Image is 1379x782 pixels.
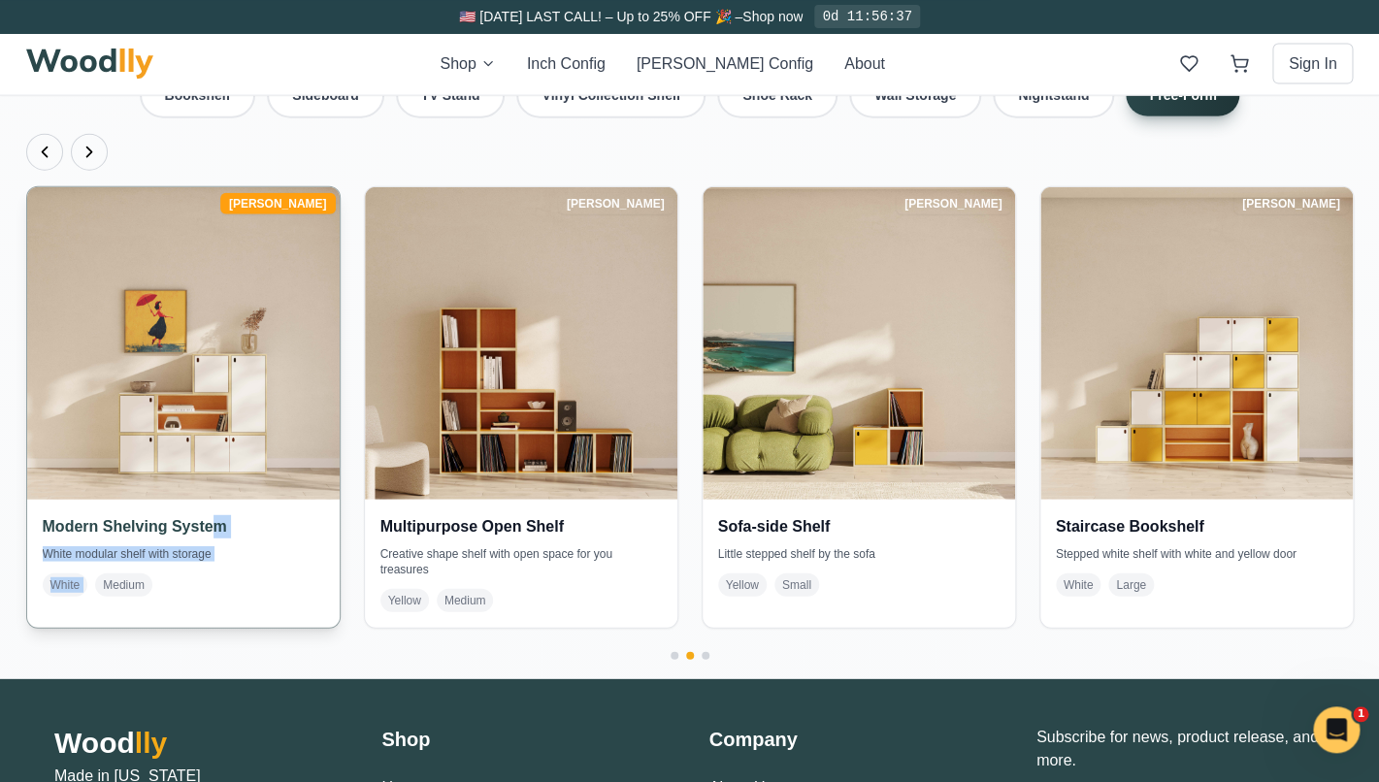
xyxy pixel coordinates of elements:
[18,179,346,507] img: Modern Shelving System
[381,726,670,753] h3: Shop
[896,193,1011,214] div: [PERSON_NAME]
[43,573,88,597] span: White
[26,49,154,80] img: Woodlly
[1067,219,1100,250] button: Black
[54,726,343,761] h2: Wood
[39,615,78,654] button: Open All Doors
[1040,187,1353,500] img: Staircase Bookshelf
[39,664,78,702] button: Show Dimensions
[1107,219,1140,250] button: White
[1272,44,1354,84] button: Sign In
[774,573,819,597] span: Small
[1148,219,1181,250] button: Yellow
[709,726,998,753] h3: Company
[844,52,885,76] button: About
[718,546,1000,562] p: Little stepped shelf by the sofa
[1188,218,1223,251] button: Green
[702,652,709,660] button: Go to page 3
[459,9,742,24] span: 🇺🇸 [DATE] LAST CALL! – Up to 25% OFF 🎉 –
[1056,515,1337,538] h4: Staircase Bookshelf
[437,589,494,612] span: Medium
[380,546,662,577] p: Creative shape shelf with open space for you treasures
[43,515,324,538] h4: Modern Shelving System
[558,193,673,214] div: [PERSON_NAME]
[365,187,677,500] img: Multipurpose Open Shelf
[95,573,152,597] span: Medium
[26,134,63,171] button: Previous products
[637,52,813,76] button: [PERSON_NAME] Config
[135,727,167,759] span: lly
[1353,706,1368,722] span: 1
[718,573,767,597] span: Yellow
[43,546,324,562] p: White modular shelf with storage
[1036,726,1325,772] p: Subscribe for news, product release, and more.
[703,187,1015,500] img: Sofa-side Shelf
[220,193,336,214] div: [PERSON_NAME]
[1065,268,1344,310] button: Add to Cart
[1313,706,1360,753] iframe: Intercom live chat
[1056,546,1337,562] p: Stepped white shelf with white and yellow door
[686,652,694,660] button: Go to page 2
[671,652,678,660] button: Go to page 1
[380,589,429,612] span: Yellow
[1065,35,1233,64] h1: Asymmetrical Shelf
[380,515,662,538] h4: Multipurpose Open Shelf
[71,134,108,171] button: Next products
[1233,193,1349,214] div: [PERSON_NAME]
[1108,573,1154,597] span: Large
[718,515,1000,538] h4: Sofa-side Shelf
[440,52,495,76] button: Shop
[814,5,919,28] div: 0d 11:56:37
[54,23,85,54] button: Hide price
[1065,187,1344,208] h4: Colors
[1056,573,1101,597] span: White
[742,9,803,24] a: Shop now
[1065,320,1344,363] button: Add to Wishlist
[39,712,78,751] button: Undo
[527,52,606,76] button: Inch Config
